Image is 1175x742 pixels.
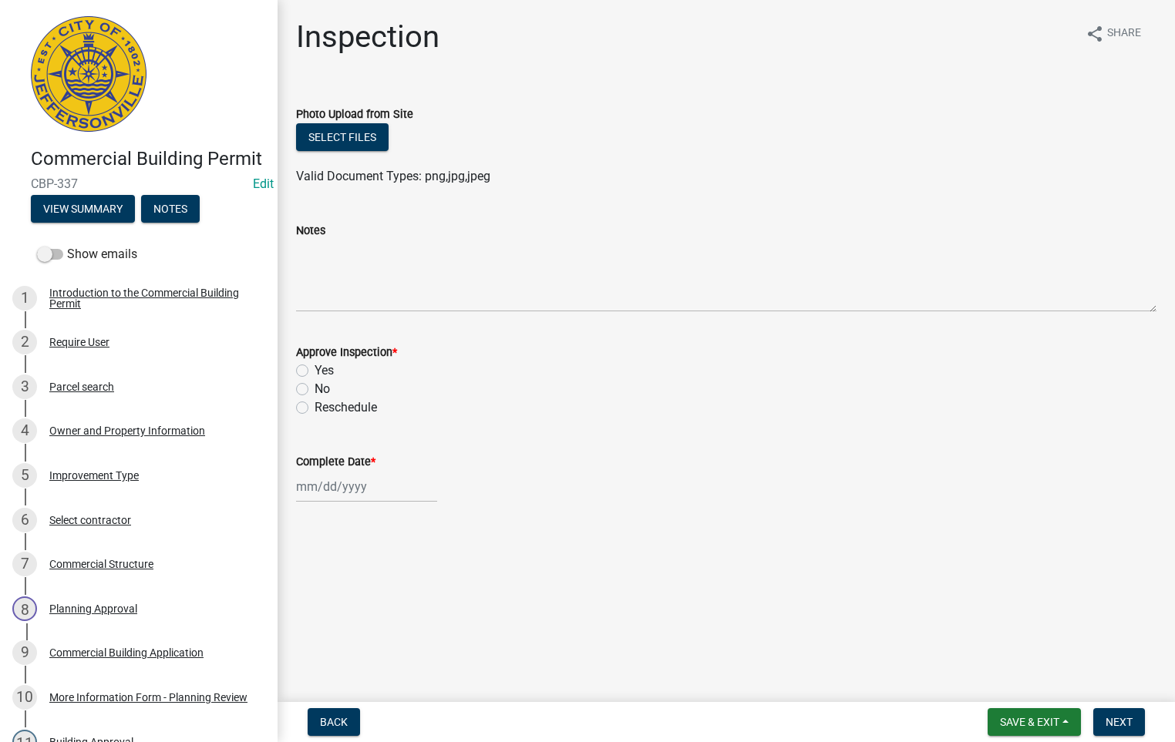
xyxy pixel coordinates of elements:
[1000,716,1059,728] span: Save & Exit
[49,337,109,347] div: Require User
[37,245,137,264] label: Show emails
[296,109,413,120] label: Photo Upload from Site
[296,457,375,468] label: Complete Date
[49,559,153,569] div: Commercial Structure
[296,18,439,55] h1: Inspection
[49,425,205,436] div: Owner and Property Information
[308,708,360,736] button: Back
[1073,18,1153,49] button: shareShare
[1107,25,1141,43] span: Share
[12,640,37,665] div: 9
[296,169,490,183] span: Valid Document Types: png,jpg,jpeg
[31,203,135,216] wm-modal-confirm: Summary
[49,515,131,525] div: Select contractor
[49,287,253,309] div: Introduction to the Commercial Building Permit
[49,692,247,703] div: More Information Form - Planning Review
[49,647,204,658] div: Commercial Building Application
[296,226,325,237] label: Notes
[296,123,389,151] button: Select files
[320,716,348,728] span: Back
[296,347,397,358] label: Approve Inspection
[31,176,247,191] span: CBP-337
[315,380,330,398] label: No
[315,361,334,380] label: Yes
[141,203,200,216] wm-modal-confirm: Notes
[12,463,37,488] div: 5
[12,685,37,710] div: 10
[1106,716,1133,728] span: Next
[49,381,114,392] div: Parcel search
[296,471,437,502] input: mm/dd/yyyy
[253,176,274,191] a: Edit
[12,508,37,532] div: 6
[49,603,137,614] div: Planning Approval
[253,176,274,191] wm-modal-confirm: Edit Application Number
[12,330,37,354] div: 2
[31,148,265,170] h4: Commercial Building Permit
[31,16,146,132] img: City of Jeffersonville, Indiana
[49,470,139,481] div: Improvement Type
[12,286,37,311] div: 1
[1093,708,1145,736] button: Next
[12,374,37,399] div: 3
[1086,25,1104,43] i: share
[31,195,135,223] button: View Summary
[988,708,1081,736] button: Save & Exit
[12,552,37,576] div: 7
[315,398,377,417] label: Reschedule
[141,195,200,223] button: Notes
[12,596,37,621] div: 8
[12,418,37,443] div: 4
